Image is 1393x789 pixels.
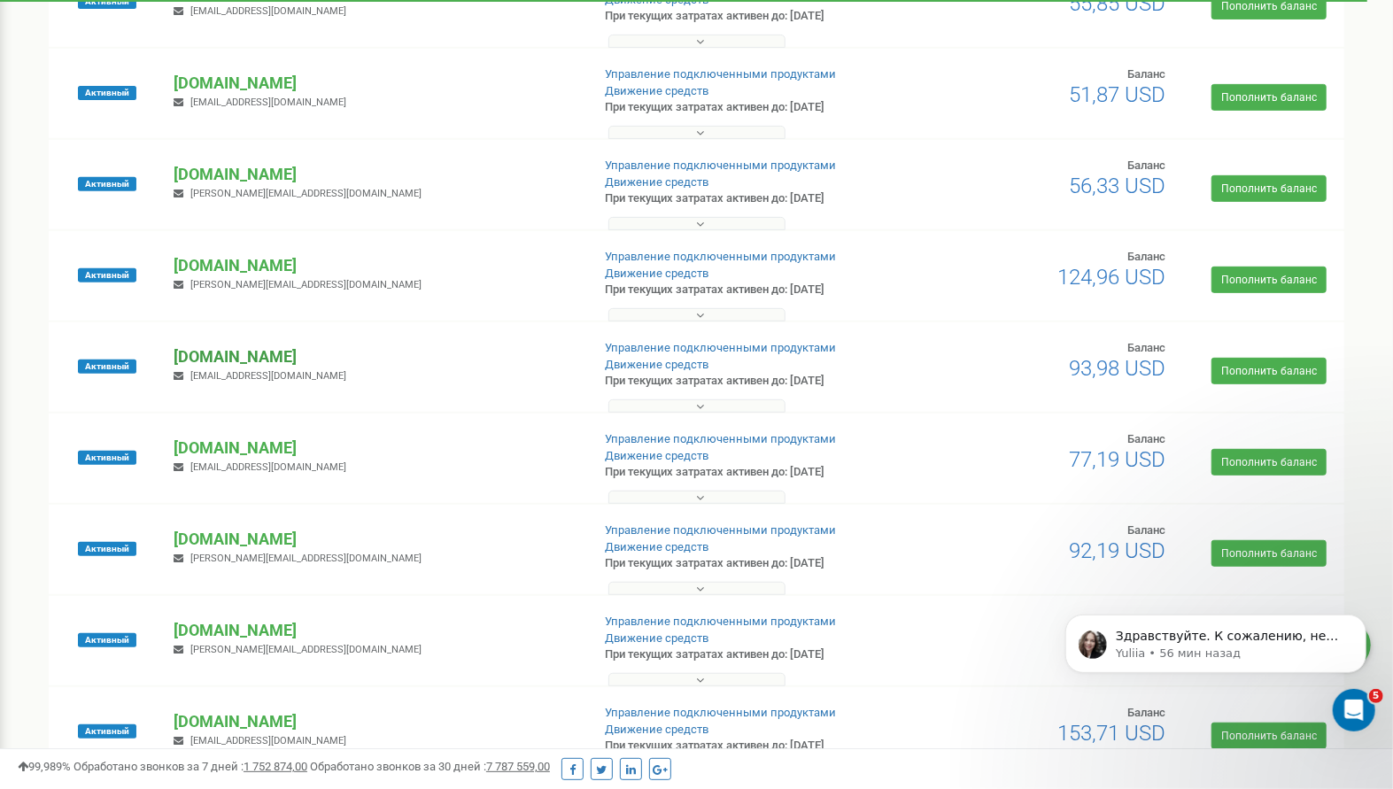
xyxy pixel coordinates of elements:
[174,254,576,277] p: [DOMAIN_NAME]
[190,735,346,746] span: [EMAIL_ADDRESS][DOMAIN_NAME]
[1069,447,1165,472] span: 77,19 USD
[605,67,836,81] a: Управление подключенными продуктами
[1127,159,1165,172] span: Баланс
[1057,265,1165,290] span: 124,96 USD
[605,706,836,719] a: Управление подключенными продуктами
[605,267,708,280] a: Движение средств
[605,540,708,553] a: Движение средств
[1127,67,1165,81] span: Баланс
[605,175,708,189] a: Движение средств
[486,760,550,773] u: 7 787 559,00
[1127,250,1165,263] span: Баланс
[605,373,900,390] p: При текущих затратах активен до: [DATE]
[605,190,900,207] p: При текущих затратах активен до: [DATE]
[605,555,900,572] p: При текущих затратах активен до: [DATE]
[174,345,576,368] p: [DOMAIN_NAME]
[190,5,346,17] span: [EMAIL_ADDRESS][DOMAIN_NAME]
[174,710,576,733] p: [DOMAIN_NAME]
[1069,356,1165,381] span: 93,98 USD
[1211,449,1327,476] a: Пополнить баланс
[605,99,900,116] p: При текущих затратах активен до: [DATE]
[78,724,136,739] span: Активный
[1127,341,1165,354] span: Баланс
[605,159,836,172] a: Управление подключенными продуктами
[605,723,708,736] a: Движение средств
[605,631,708,645] a: Движение средств
[1069,82,1165,107] span: 51,87 USD
[1127,523,1165,537] span: Баланс
[605,84,708,97] a: Движение средств
[190,461,346,473] span: [EMAIL_ADDRESS][DOMAIN_NAME]
[1211,175,1327,202] a: Пополнить баланс
[78,268,136,282] span: Активный
[1211,540,1327,567] a: Пополнить баланс
[1211,267,1327,293] a: Пополнить баланс
[78,360,136,374] span: Активный
[78,451,136,465] span: Активный
[605,358,708,371] a: Движение средств
[174,437,576,460] p: [DOMAIN_NAME]
[244,760,307,773] u: 1 752 874,00
[1369,689,1383,703] span: 5
[605,646,900,663] p: При текущих затратах активен до: [DATE]
[74,760,307,773] span: Обработано звонков за 7 дней :
[1211,84,1327,111] a: Пополнить баланс
[190,279,422,290] span: [PERSON_NAME][EMAIL_ADDRESS][DOMAIN_NAME]
[605,523,836,537] a: Управление подключенными продуктами
[78,633,136,647] span: Активный
[190,370,346,382] span: [EMAIL_ADDRESS][DOMAIN_NAME]
[174,72,576,95] p: [DOMAIN_NAME]
[605,432,836,445] a: Управление подключенными продуктами
[310,760,550,773] span: Обработано звонков за 30 дней :
[78,177,136,191] span: Активный
[605,615,836,628] a: Управление подключенными продуктами
[605,8,900,25] p: При текущих затратах активен до: [DATE]
[78,542,136,556] span: Активный
[18,760,71,773] span: 99,989%
[1039,577,1393,741] iframe: Intercom notifications сообщение
[605,449,708,462] a: Движение средств
[190,553,422,564] span: [PERSON_NAME][EMAIL_ADDRESS][DOMAIN_NAME]
[190,188,422,199] span: [PERSON_NAME][EMAIL_ADDRESS][DOMAIN_NAME]
[190,644,422,655] span: [PERSON_NAME][EMAIL_ADDRESS][DOMAIN_NAME]
[190,97,346,108] span: [EMAIL_ADDRESS][DOMAIN_NAME]
[605,341,836,354] a: Управление подключенными продуктами
[1069,174,1165,198] span: 56,33 USD
[1069,538,1165,563] span: 92,19 USD
[1211,358,1327,384] a: Пополнить баланс
[605,464,900,481] p: При текущих затратах активен до: [DATE]
[78,86,136,100] span: Активный
[174,619,576,642] p: [DOMAIN_NAME]
[1127,432,1165,445] span: Баланс
[174,163,576,186] p: [DOMAIN_NAME]
[605,738,900,754] p: При текущих затратах активен до: [DATE]
[1333,689,1375,731] iframe: Intercom live chat
[605,282,900,298] p: При текущих затратах активен до: [DATE]
[605,250,836,263] a: Управление подключенными продуктами
[174,528,576,551] p: [DOMAIN_NAME]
